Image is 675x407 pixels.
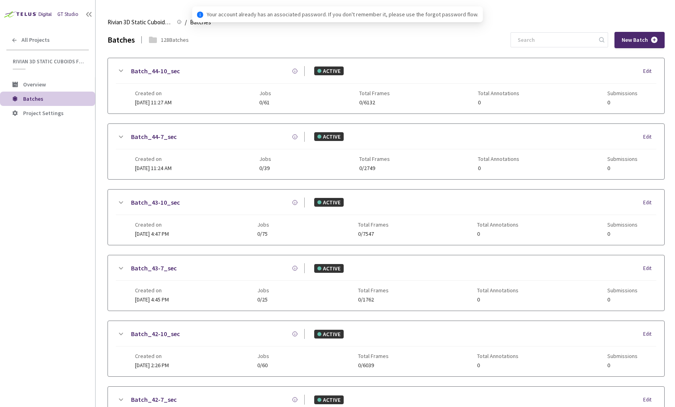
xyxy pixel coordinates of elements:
span: Jobs [257,221,269,228]
span: [DATE] 2:26 PM [135,362,169,369]
div: ACTIVE [314,264,344,273]
span: 0 [478,165,519,171]
span: Jobs [259,156,271,162]
span: Rivian 3D Static Cuboids fixed[2024-25] [108,18,172,27]
span: Total Frames [359,90,390,96]
span: 0/6132 [359,100,390,106]
span: [DATE] 4:47 PM [135,230,169,237]
span: 0 [478,100,519,106]
span: Created on [135,287,169,294]
div: Batch_44-10_secACTIVEEditCreated on[DATE] 11:27 AMJobs0/61Total Frames0/6132Total Annotations0Sub... [108,58,664,113]
span: info-circle [197,12,203,18]
div: ACTIVE [314,132,344,141]
span: Jobs [257,353,269,359]
span: Total Annotations [478,90,519,96]
span: Total Frames [358,287,389,294]
div: Batch_44-7_secACTIVEEditCreated on[DATE] 11:24 AMJobs0/39Total Frames0/2749Total Annotations0Subm... [108,124,664,179]
span: Total Frames [358,221,389,228]
div: ACTIVE [314,198,344,207]
span: Created on [135,221,169,228]
span: Jobs [259,90,271,96]
div: Batches [108,33,135,46]
span: Total Annotations [477,221,518,228]
span: 0 [607,165,638,171]
div: GT Studio [57,10,78,18]
span: Overview [23,81,46,88]
span: 0 [477,231,518,237]
span: [DATE] 11:27 AM [135,99,172,106]
span: 0 [607,100,638,106]
span: Created on [135,90,172,96]
a: Batch_43-10_sec [131,198,180,207]
span: Total Annotations [477,353,518,359]
div: Batch_43-7_secACTIVEEditCreated on[DATE] 4:45 PMJobs0/25Total Frames0/1762Total Annotations0Submi... [108,255,664,311]
span: Created on [135,353,169,359]
span: Your account already has an associated password. If you don't remember it, please use the forgot ... [207,10,478,19]
div: Edit [643,133,656,141]
div: ACTIVE [314,330,344,339]
span: Total Frames [359,156,390,162]
span: 0 [477,297,518,303]
span: Submissions [607,156,638,162]
span: Project Settings [23,110,64,117]
span: Submissions [607,221,638,228]
a: Batch_44-10_sec [131,66,180,76]
span: 0 [607,297,638,303]
span: 0/1762 [358,297,389,303]
span: Submissions [607,353,638,359]
span: Batches [23,95,43,102]
span: New Batch [622,37,648,43]
span: Total Annotations [477,287,518,294]
div: ACTIVE [314,395,344,404]
a: Batch_42-7_sec [131,395,177,405]
span: 0 [477,362,518,368]
li: / [185,18,187,27]
span: Submissions [607,287,638,294]
span: All Projects [22,37,50,43]
span: 0/61 [259,100,271,106]
div: Batch_42-10_secACTIVEEditCreated on[DATE] 2:26 PMJobs0/60Total Frames0/6039Total Annotations0Subm... [108,321,664,376]
span: 0/60 [257,362,269,368]
div: ACTIVE [314,67,344,75]
span: [DATE] 4:45 PM [135,296,169,303]
span: Batches [190,18,211,27]
div: Edit [643,264,656,272]
span: Submissions [607,90,638,96]
span: 0/25 [257,297,269,303]
div: 128 Batches [161,35,189,44]
div: Edit [643,330,656,338]
span: 0/6039 [358,362,389,368]
a: Batch_43-7_sec [131,263,177,273]
div: Edit [643,67,656,75]
span: 0/2749 [359,165,390,171]
input: Search [513,33,598,47]
span: 0 [607,362,638,368]
span: 0/7547 [358,231,389,237]
span: Total Frames [358,353,389,359]
div: Edit [643,199,656,207]
span: Rivian 3D Static Cuboids fixed[2024-25] [13,58,84,65]
div: Edit [643,396,656,404]
span: 0/75 [257,231,269,237]
span: 0/39 [259,165,271,171]
span: 0 [607,231,638,237]
a: Batch_44-7_sec [131,132,177,142]
a: Batch_42-10_sec [131,329,180,339]
span: Jobs [257,287,269,294]
div: Batch_43-10_secACTIVEEditCreated on[DATE] 4:47 PMJobs0/75Total Frames0/7547Total Annotations0Subm... [108,190,664,245]
span: [DATE] 11:24 AM [135,164,172,172]
span: Total Annotations [478,156,519,162]
span: Created on [135,156,172,162]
